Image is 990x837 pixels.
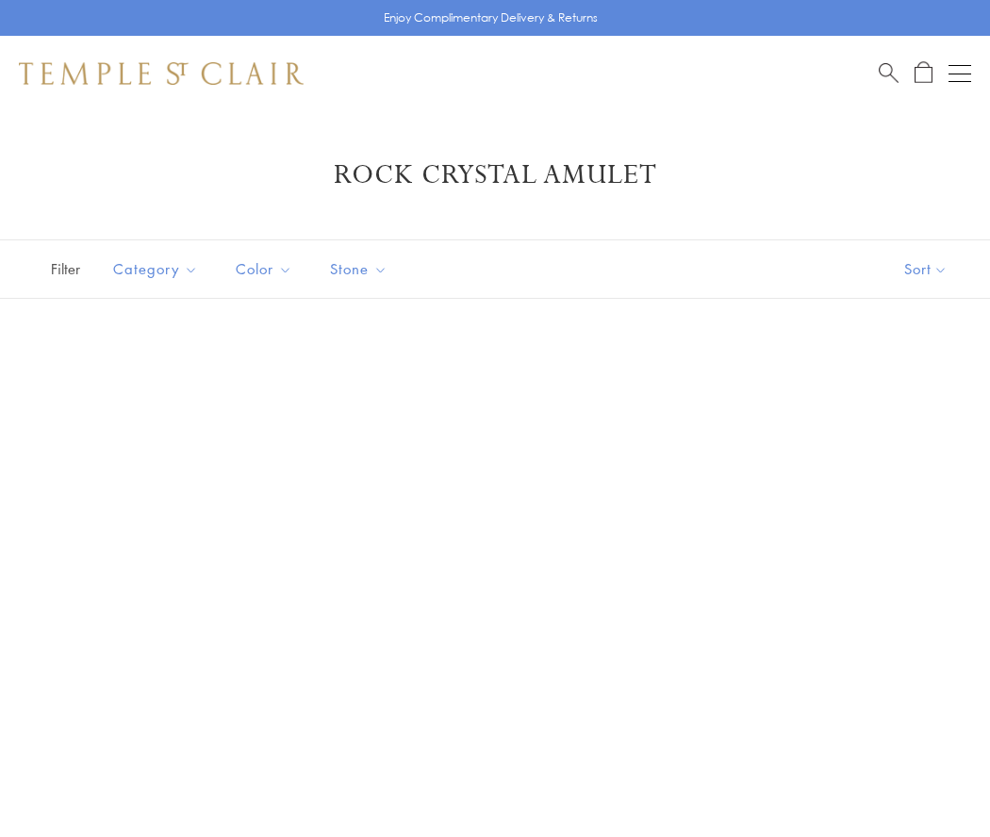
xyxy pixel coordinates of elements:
[862,240,990,298] button: Show sort by
[879,61,899,85] a: Search
[321,257,402,281] span: Stone
[19,62,304,85] img: Temple St. Clair
[949,62,971,85] button: Open navigation
[316,248,402,290] button: Stone
[915,61,932,85] a: Open Shopping Bag
[47,158,943,192] h1: Rock Crystal Amulet
[226,257,306,281] span: Color
[104,257,212,281] span: Category
[384,8,598,27] p: Enjoy Complimentary Delivery & Returns
[222,248,306,290] button: Color
[99,248,212,290] button: Category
